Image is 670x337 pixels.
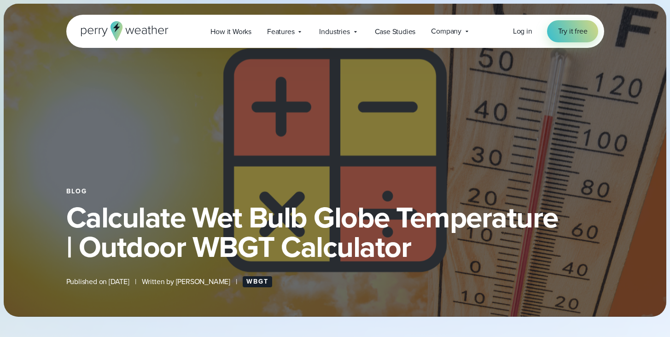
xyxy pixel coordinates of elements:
a: Case Studies [367,22,424,41]
span: Published on [DATE] [66,276,129,287]
span: Industries [319,26,350,37]
span: | [236,276,237,287]
span: How it Works [210,26,251,37]
span: Company [431,26,461,37]
a: Log in [513,26,532,37]
h1: Calculate Wet Bulb Globe Temperature | Outdoor WBGT Calculator [66,203,604,261]
span: Try it free [558,26,588,37]
span: Log in [513,26,532,36]
a: How it Works [203,22,259,41]
span: | [135,276,136,287]
a: Try it free [547,20,599,42]
a: WBGT [243,276,272,287]
span: Case Studies [375,26,416,37]
div: Blog [66,188,604,195]
span: Features [267,26,294,37]
span: Written by [PERSON_NAME] [142,276,230,287]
